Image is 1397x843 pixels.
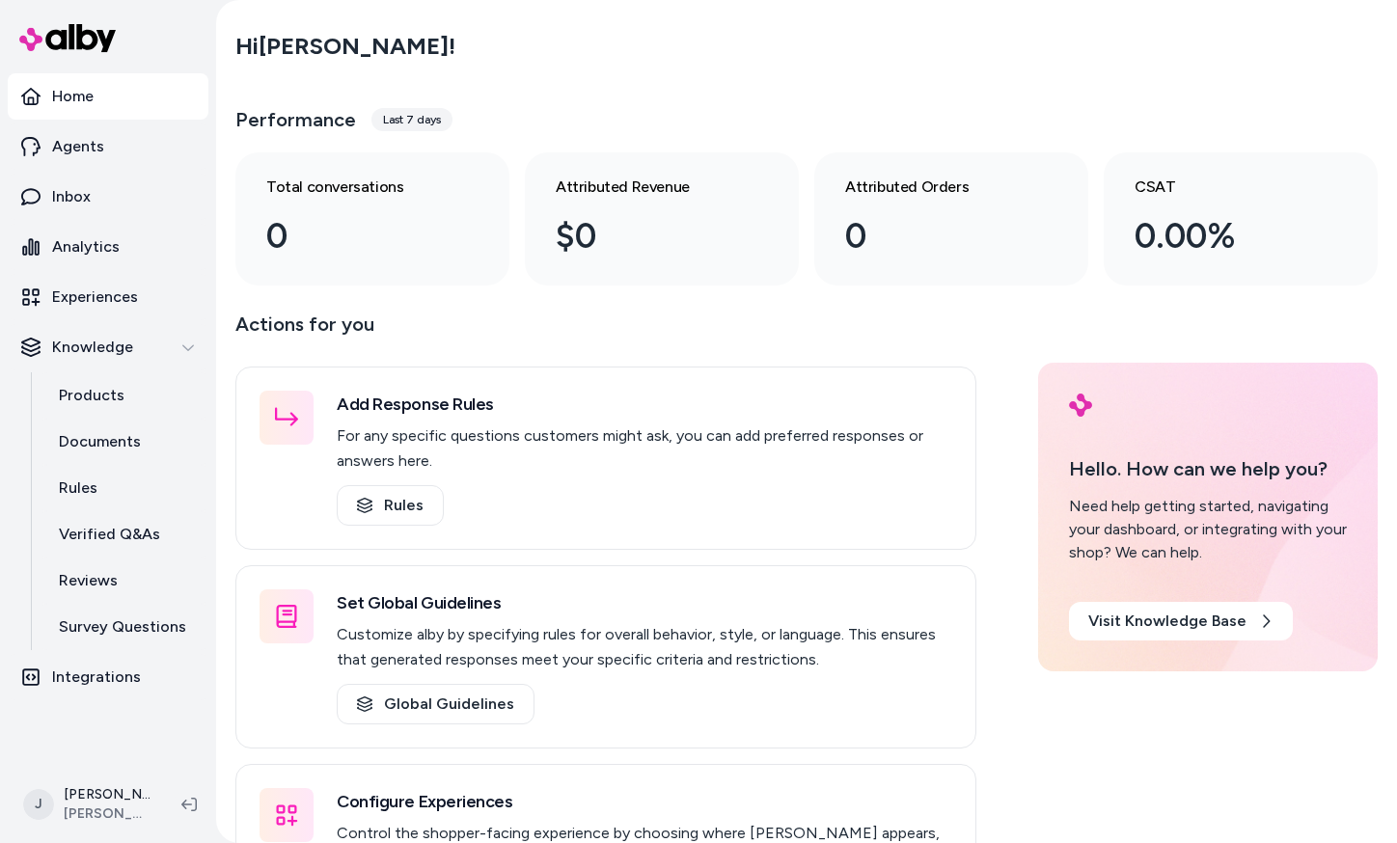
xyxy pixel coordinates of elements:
p: Reviews [59,569,118,592]
p: Analytics [52,235,120,258]
p: Customize alby by specifying rules for overall behavior, style, or language. This ensures that ge... [337,622,952,672]
h2: Hi [PERSON_NAME] ! [235,32,455,61]
h3: Set Global Guidelines [337,589,952,616]
div: $0 [556,210,737,262]
a: Attributed Orders 0 [814,152,1088,286]
p: Documents [59,430,141,453]
p: Actions for you [235,309,976,355]
div: Last 7 days [371,108,452,131]
p: Knowledge [52,336,133,359]
span: J [23,789,54,820]
h3: Add Response Rules [337,391,952,418]
h3: CSAT [1135,176,1316,199]
h3: Performance [235,106,356,133]
a: Inbox [8,174,208,220]
a: Analytics [8,224,208,270]
a: Reviews [40,557,208,604]
a: Verified Q&As [40,511,208,557]
button: J[PERSON_NAME][PERSON_NAME] [12,774,166,835]
p: Agents [52,135,104,158]
h3: Configure Experiences [337,788,952,815]
p: [PERSON_NAME] [64,785,151,804]
a: Agents [8,123,208,170]
a: Visit Knowledge Base [1069,602,1293,640]
a: Rules [337,485,444,526]
div: 0 [845,210,1027,262]
p: Inbox [52,185,91,208]
p: Verified Q&As [59,523,160,546]
a: Home [8,73,208,120]
p: Survey Questions [59,615,186,639]
img: alby Logo [1069,394,1092,417]
h3: Attributed Revenue [556,176,737,199]
p: Hello. How can we help you? [1069,454,1347,483]
img: alby Logo [19,24,116,52]
a: Total conversations 0 [235,152,509,286]
a: Global Guidelines [337,684,534,724]
a: CSAT 0.00% [1104,152,1378,286]
p: Home [52,85,94,108]
a: Attributed Revenue $0 [525,152,799,286]
div: 0.00% [1135,210,1316,262]
span: [PERSON_NAME] [64,804,151,824]
a: Products [40,372,208,419]
div: Need help getting started, navigating your dashboard, or integrating with your shop? We can help. [1069,495,1347,564]
div: 0 [266,210,448,262]
p: For any specific questions customers might ask, you can add preferred responses or answers here. [337,423,952,474]
a: Integrations [8,654,208,700]
a: Survey Questions [40,604,208,650]
p: Products [59,384,124,407]
h3: Attributed Orders [845,176,1027,199]
a: Rules [40,465,208,511]
button: Knowledge [8,324,208,370]
a: Experiences [8,274,208,320]
p: Experiences [52,286,138,309]
h3: Total conversations [266,176,448,199]
a: Documents [40,419,208,465]
p: Rules [59,476,97,500]
p: Integrations [52,666,141,689]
